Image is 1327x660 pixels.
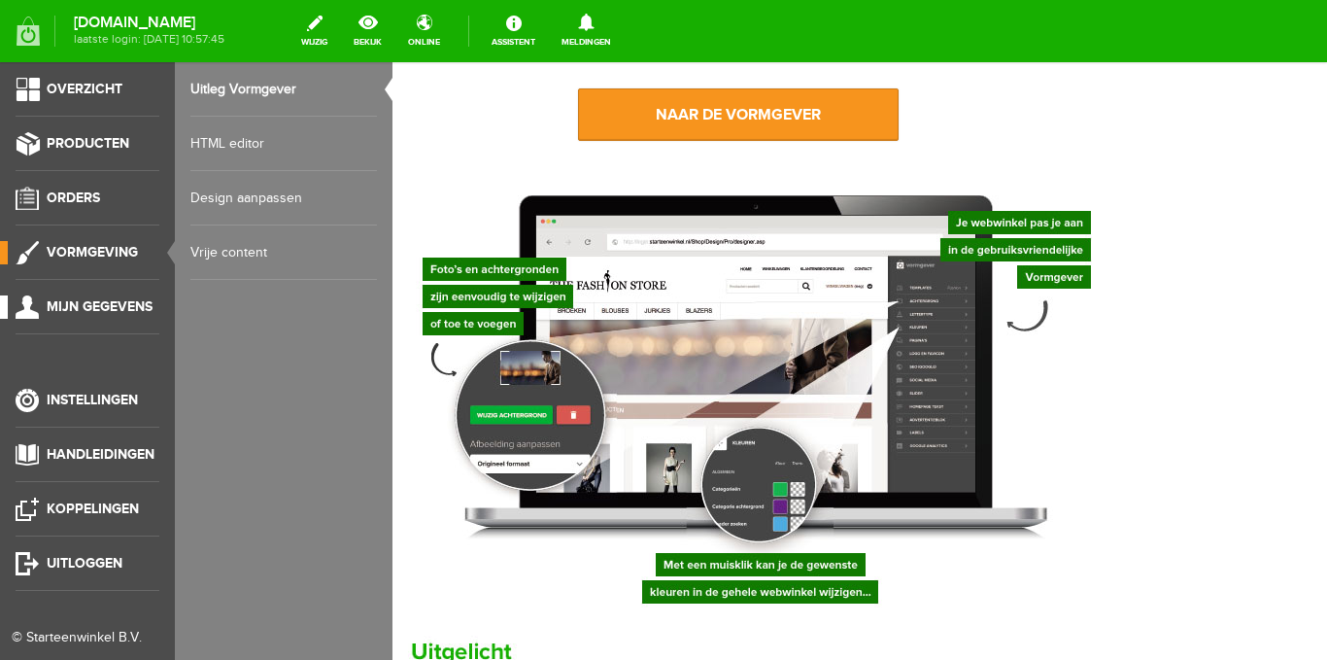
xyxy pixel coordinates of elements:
[47,555,122,572] span: Uitloggen
[190,171,377,226] a: Design aanpassen
[190,117,377,171] a: HTML editor
[47,81,122,97] span: Overzicht
[47,446,154,463] span: Handleidingen
[480,10,547,52] a: Assistent
[190,226,377,280] a: Vrije content
[190,62,377,117] a: Uitleg Vormgever
[186,26,506,79] a: naar de vormgever
[47,501,139,517] span: Koppelingen
[16,118,714,573] img: Uitleg
[74,34,224,45] span: laatste login: [DATE] 10:57:45
[289,10,339,52] a: wijzig
[47,135,129,152] span: Producten
[47,244,138,261] span: Vormgeving
[74,17,224,28] strong: [DOMAIN_NAME]
[342,10,393,52] a: bekijk
[550,10,623,52] a: Meldingen
[12,628,148,648] div: © Starteenwinkel B.V.
[396,10,452,52] a: online
[47,298,153,315] span: Mijn gegevens
[47,392,138,408] span: Instellingen
[47,190,100,206] span: Orders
